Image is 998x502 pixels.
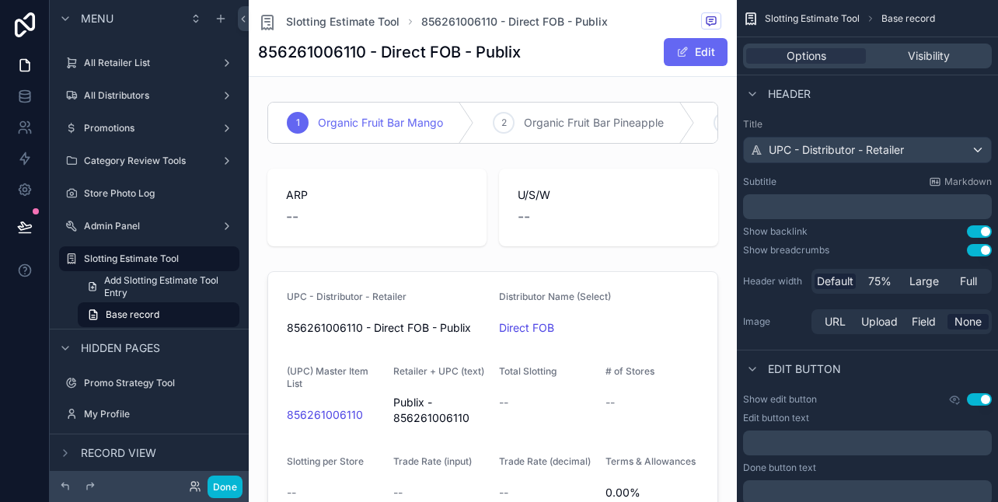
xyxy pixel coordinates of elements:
div: scrollable content [743,194,992,219]
span: Options [787,48,826,64]
a: All Distributors [59,83,239,108]
span: Header [768,86,811,102]
div: scrollable content [743,431,992,455]
span: Menu [81,11,113,26]
span: Markdown [944,176,992,188]
a: Add Slotting Estimate Tool Entry [78,274,239,299]
a: Slotting Estimate Tool [258,12,400,31]
a: Admin Panel [59,214,239,239]
button: Done [208,476,243,498]
label: Category Review Tools [84,155,215,167]
span: Large [909,274,939,289]
label: Done button text [743,462,816,474]
span: Add Slotting Estimate Tool Entry [104,274,230,299]
label: My Profile [84,408,236,420]
span: Slotting Estimate Tool [286,14,400,30]
div: Show breadcrumbs [743,244,829,256]
a: Markdown [929,176,992,188]
label: Title [743,118,992,131]
a: 856261006110 - Direct FOB - Publix [421,14,608,30]
label: Image [743,315,805,328]
span: Full [960,274,977,289]
button: Edit [664,38,728,66]
a: Base record [78,302,239,327]
label: Admin Panel [84,220,215,232]
label: Header width [743,275,805,288]
label: Promo Strategy Tool [84,377,236,389]
span: Record view [81,445,156,461]
label: All Distributors [84,89,215,102]
button: UPC - Distributor - Retailer [743,137,992,163]
a: Store Photo Log [59,181,239,206]
span: Slotting Estimate Tool [765,12,860,25]
span: Upload [861,314,898,329]
label: Show edit button [743,393,817,406]
span: Base record [881,12,935,25]
div: Show backlink [743,225,808,238]
label: Promotions [84,122,215,134]
a: Category Review Tools [59,148,239,173]
span: Base record [106,309,159,321]
span: Visibility [908,48,950,64]
h1: 856261006110 - Direct FOB - Publix [258,41,521,63]
span: Edit button [768,361,841,377]
label: Edit button text [743,412,809,424]
a: My Profile [59,402,239,427]
label: All Retailer List [84,57,215,69]
span: UPC - Distributor - Retailer [769,142,904,158]
a: All Retailer List [59,51,239,75]
span: 75% [868,274,892,289]
span: Default [817,274,853,289]
a: Slotting Estimate Tool [59,246,239,271]
span: URL [825,314,846,329]
span: Field [912,314,936,329]
a: Promo Strategy Tool [59,371,239,396]
span: None [954,314,982,329]
a: Promotions [59,116,239,141]
label: Store Photo Log [84,187,236,200]
span: Hidden pages [81,340,160,356]
label: Subtitle [743,176,776,188]
label: Slotting Estimate Tool [84,253,230,265]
